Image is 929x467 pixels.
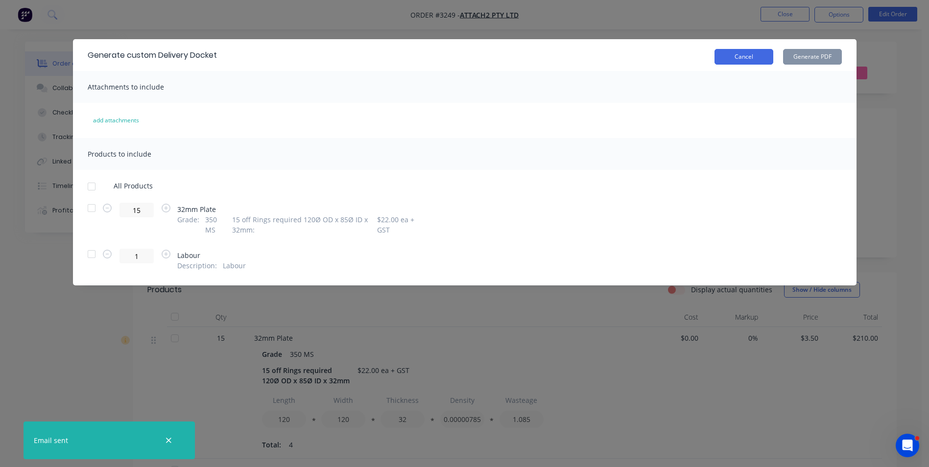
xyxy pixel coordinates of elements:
span: Labour [223,260,246,271]
span: 15 off Rings required 120Ø OD x 85Ø ID x 32mm : [232,214,371,235]
span: $22.00 ea + GST [377,214,422,235]
button: Generate PDF [783,49,842,65]
button: Cancel [715,49,773,65]
span: Description : [177,260,217,271]
div: Generate custom Delivery Docket [88,49,217,61]
span: 350 MS [205,214,226,235]
div: Email sent [34,435,68,445]
span: Attachments to include [88,82,164,92]
span: 32mm Plate [177,204,422,214]
iframe: Intercom live chat [896,434,919,457]
span: Grade : [177,214,199,235]
span: Labour [177,250,246,260]
button: add attachments [83,113,149,128]
span: All Products [114,181,159,191]
span: Products to include [88,149,151,159]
